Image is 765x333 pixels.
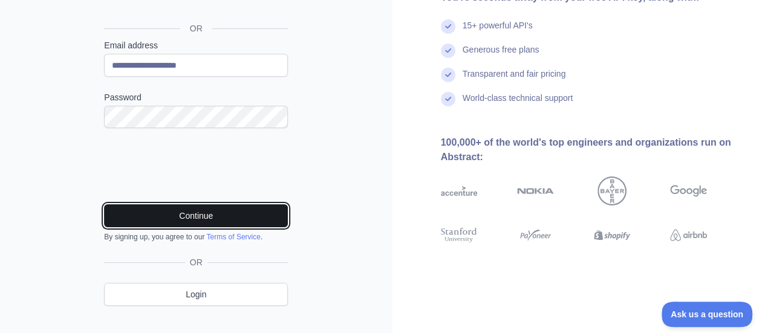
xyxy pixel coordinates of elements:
[517,226,554,244] img: payoneer
[104,91,288,103] label: Password
[180,22,212,34] span: OR
[104,143,288,190] iframe: reCAPTCHA
[662,302,753,327] iframe: Toggle Customer Support
[441,135,746,164] div: 100,000+ of the world's top engineers and organizations run on Abstract:
[206,233,260,241] a: Terms of Service
[670,226,707,244] img: airbnb
[597,176,627,205] img: bayer
[463,19,533,44] div: 15+ powerful API's
[104,283,288,306] a: Login
[104,204,288,227] button: Continue
[441,44,455,58] img: check mark
[441,176,478,205] img: accenture
[594,226,631,244] img: shopify
[185,256,207,268] span: OR
[104,39,288,51] label: Email address
[463,92,573,116] div: World-class technical support
[463,68,566,92] div: Transparent and fair pricing
[517,176,554,205] img: nokia
[104,232,288,242] div: By signing up, you agree to our .
[441,68,455,82] img: check mark
[441,92,455,106] img: check mark
[441,226,478,244] img: stanford university
[441,19,455,34] img: check mark
[463,44,539,68] div: Generous free plans
[670,176,707,205] img: google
